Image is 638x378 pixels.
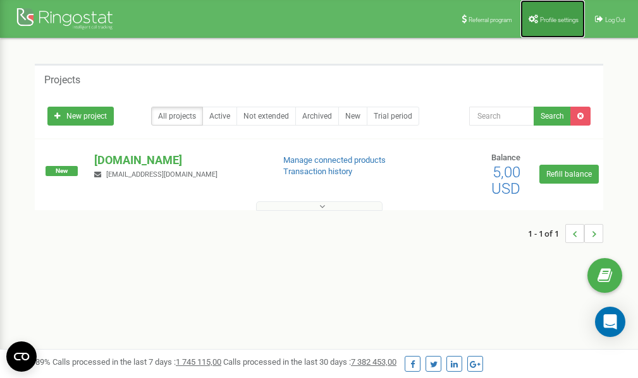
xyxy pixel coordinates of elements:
[491,163,520,198] span: 5,00 USD
[540,16,579,23] span: Profile settings
[338,107,367,126] a: New
[151,107,203,126] a: All projects
[469,16,512,23] span: Referral program
[528,224,565,243] span: 1 - 1 of 1
[236,107,296,126] a: Not extended
[283,155,386,165] a: Manage connected products
[595,307,625,337] div: Open Intercom Messenger
[367,107,419,126] a: Trial period
[94,152,262,168] p: [DOMAIN_NAME]
[351,357,396,367] u: 7 382 453,00
[46,166,78,176] span: New
[44,74,80,86] h5: Projects
[528,211,603,256] nav: ...
[223,357,396,367] span: Calls processed in the last 30 days :
[605,16,625,23] span: Log Out
[539,165,599,184] a: Refill balance
[106,170,218,179] span: [EMAIL_ADDRESS][DOMAIN_NAME]
[295,107,339,126] a: Archived
[534,107,571,126] button: Search
[52,357,221,367] span: Calls processed in the last 7 days :
[283,167,352,176] a: Transaction history
[6,341,37,372] button: Open CMP widget
[491,153,520,162] span: Balance
[202,107,237,126] a: Active
[469,107,534,126] input: Search
[47,107,114,126] a: New project
[176,357,221,367] u: 1 745 115,00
